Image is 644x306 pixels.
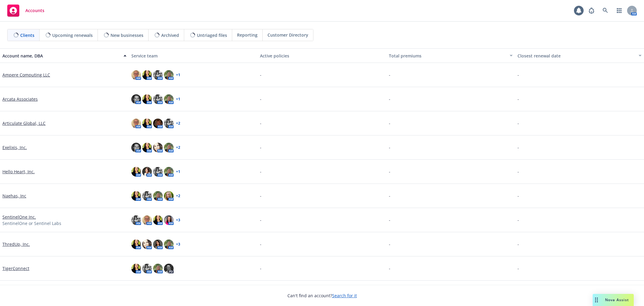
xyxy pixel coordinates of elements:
img: photo [131,264,141,273]
a: Hello Heart, Inc. [2,168,35,175]
a: + 3 [176,218,180,222]
img: photo [131,70,141,80]
img: photo [142,264,152,273]
div: Drag to move [593,294,600,306]
span: - [260,72,261,78]
button: Closest renewal date [515,48,644,63]
a: Arcata Associates [2,96,38,102]
img: photo [153,143,163,152]
img: photo [164,94,174,104]
span: New businesses [111,32,143,38]
span: Untriaged files [197,32,227,38]
a: ThredUp, Inc. [2,241,30,247]
img: photo [142,143,152,152]
span: Accounts [25,8,44,13]
span: - [389,144,390,151]
div: Account name, DBA [2,53,120,59]
button: Active policies [258,48,386,63]
span: - [517,265,519,272]
img: photo [153,167,163,177]
span: Archived [161,32,179,38]
span: - [517,144,519,151]
span: - [517,168,519,175]
span: Customer Directory [268,32,308,38]
img: photo [153,94,163,104]
img: photo [131,143,141,152]
img: photo [164,119,174,128]
span: Reporting [237,32,258,38]
img: photo [142,215,152,225]
a: TigerConnect [2,265,29,272]
img: photo [153,264,163,273]
span: SentinelOne or Sentinel Labs [2,220,61,226]
div: Closest renewal date [517,53,635,59]
span: - [389,96,390,102]
span: - [260,217,261,223]
span: - [260,241,261,247]
img: photo [153,215,163,225]
a: + 1 [176,97,180,101]
span: - [517,193,519,199]
img: photo [153,191,163,201]
img: photo [131,239,141,249]
button: Service team [129,48,258,63]
a: Ampere Computing LLC [2,72,50,78]
a: + 2 [176,146,180,149]
span: - [517,120,519,126]
span: Nova Assist [605,297,629,302]
img: photo [164,215,174,225]
img: photo [131,119,141,128]
img: photo [164,143,174,152]
span: - [389,241,390,247]
span: - [260,265,261,272]
a: Naehas, Inc [2,193,26,199]
img: photo [142,191,152,201]
a: SentinelOne Inc. [2,214,36,220]
img: photo [153,239,163,249]
span: - [260,96,261,102]
a: Search [599,5,611,17]
a: Exelixis, Inc. [2,144,27,151]
span: - [389,265,390,272]
a: + 1 [176,73,180,77]
a: Report a Bug [585,5,598,17]
button: Total premiums [386,48,515,63]
img: photo [131,94,141,104]
img: photo [142,94,152,104]
span: - [517,241,519,247]
img: photo [164,191,174,201]
a: Accounts [5,2,47,19]
img: photo [131,215,141,225]
a: + 1 [176,170,180,174]
span: - [260,168,261,175]
img: photo [142,167,152,177]
span: Clients [20,32,34,38]
a: Articulate Global, LLC [2,120,46,126]
a: + 2 [176,122,180,125]
span: - [260,144,261,151]
span: - [389,217,390,223]
img: photo [153,70,163,80]
span: Can't find an account? [287,292,357,299]
span: - [260,193,261,199]
img: photo [142,239,152,249]
span: - [517,72,519,78]
img: photo [142,70,152,80]
img: photo [164,264,174,273]
img: photo [131,167,141,177]
a: + 3 [176,243,180,246]
div: Total premiums [389,53,506,59]
span: - [389,72,390,78]
img: photo [153,119,163,128]
img: photo [164,167,174,177]
a: Switch app [613,5,625,17]
img: photo [164,70,174,80]
span: - [260,120,261,126]
span: - [389,120,390,126]
img: photo [142,119,152,128]
span: - [517,96,519,102]
a: Search for it [332,293,357,298]
a: + 2 [176,194,180,198]
span: - [517,217,519,223]
span: - [389,168,390,175]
